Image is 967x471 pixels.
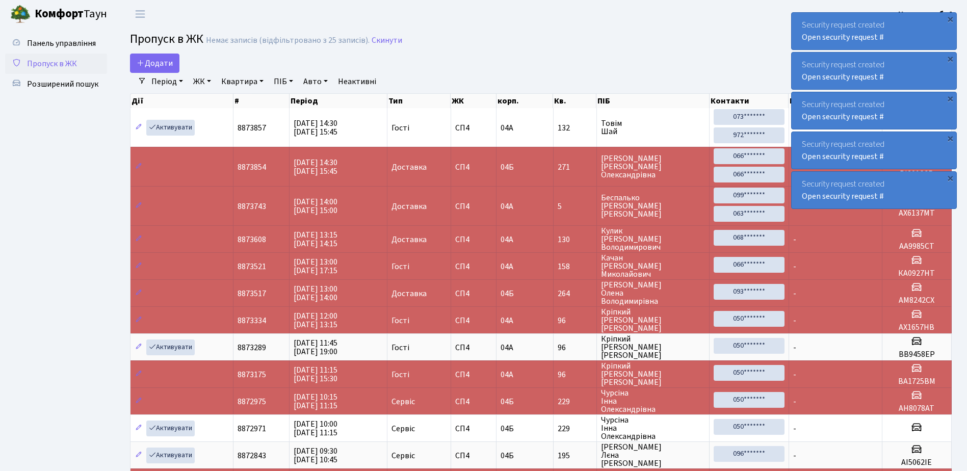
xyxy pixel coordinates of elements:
[501,423,514,434] span: 04Б
[501,201,513,212] span: 04А
[238,201,266,212] span: 8873743
[501,288,514,299] span: 04Б
[886,404,947,413] h5: АН8078АТ
[294,418,337,438] span: [DATE] 10:00 [DATE] 11:15
[886,323,947,332] h5: АХ1657НВ
[455,452,492,460] span: СП4
[501,396,514,407] span: 04Б
[501,162,514,173] span: 04Б
[391,317,409,325] span: Гості
[455,317,492,325] span: СП4
[455,344,492,352] span: СП4
[130,94,233,108] th: Дії
[898,9,955,20] b: Консьєрж б. 4.
[137,58,173,69] span: Додати
[455,124,492,132] span: СП4
[596,94,710,108] th: ПІБ
[238,288,266,299] span: 8873517
[601,308,705,332] span: Кріпкий [PERSON_NAME] [PERSON_NAME]
[5,33,107,54] a: Панель управління
[455,398,492,406] span: СП4
[558,290,592,298] span: 264
[501,315,513,326] span: 04А
[294,310,337,330] span: [DATE] 12:00 [DATE] 13:15
[455,371,492,379] span: СП4
[792,92,956,129] div: Security request created
[793,342,796,353] span: -
[886,458,947,467] h5: АІ5062ІЕ
[601,254,705,278] span: Качан [PERSON_NAME] Миколайович
[147,73,187,90] a: Період
[294,337,337,357] span: [DATE] 11:45 [DATE] 19:00
[886,242,947,251] h5: АА9985СТ
[601,281,705,305] span: [PERSON_NAME] Олена Володимирівна
[558,398,592,406] span: 229
[391,163,427,171] span: Доставка
[233,94,290,108] th: #
[391,371,409,379] span: Гості
[270,73,297,90] a: ПІБ
[558,202,592,211] span: 5
[501,261,513,272] span: 04А
[802,151,884,162] a: Open security request #
[945,14,955,24] div: ×
[501,234,513,245] span: 04А
[299,73,332,90] a: Авто
[558,371,592,379] span: 96
[391,235,427,244] span: Доставка
[238,122,266,134] span: 8873857
[238,261,266,272] span: 8873521
[945,173,955,183] div: ×
[391,202,427,211] span: Доставка
[130,54,179,73] a: Додати
[294,157,337,177] span: [DATE] 14:30 [DATE] 15:45
[601,119,705,136] span: Товім Шай
[238,369,266,380] span: 8873175
[945,133,955,143] div: ×
[793,261,796,272] span: -
[710,94,789,108] th: Контакти
[793,423,796,434] span: -
[391,344,409,352] span: Гості
[127,6,153,22] button: Переключити навігацію
[601,443,705,467] span: [PERSON_NAME] Лєна [PERSON_NAME]
[294,196,337,216] span: [DATE] 14:00 [DATE] 15:00
[391,290,427,298] span: Доставка
[238,315,266,326] span: 8873334
[455,163,492,171] span: СП4
[886,350,947,359] h5: ВВ9458ЕР
[802,71,884,83] a: Open security request #
[294,256,337,276] span: [DATE] 13:00 [DATE] 17:15
[27,58,77,69] span: Пропуск в ЖК
[601,416,705,440] span: Чурсіна Інна Олександрівна
[558,235,592,244] span: 130
[558,124,592,132] span: 132
[189,73,215,90] a: ЖК
[294,283,337,303] span: [DATE] 13:00 [DATE] 14:00
[802,191,884,202] a: Open security request #
[206,36,370,45] div: Немає записів (відфільтровано з 25 записів).
[372,36,402,45] a: Скинути
[501,369,513,380] span: 04А
[451,94,496,108] th: ЖК
[130,30,203,48] span: Пропуск в ЖК
[294,446,337,465] span: [DATE] 09:30 [DATE] 10:45
[238,450,266,461] span: 8872843
[455,202,492,211] span: СП4
[294,364,337,384] span: [DATE] 11:15 [DATE] 15:30
[793,288,796,299] span: -
[558,163,592,171] span: 271
[793,450,796,461] span: -
[601,154,705,179] span: [PERSON_NAME] [PERSON_NAME] Олександрівна
[27,38,96,49] span: Панель управління
[886,377,947,386] h5: ВА1725ВМ
[238,234,266,245] span: 8873608
[793,396,796,407] span: -
[553,94,596,108] th: Кв.
[387,94,451,108] th: Тип
[146,120,195,136] a: Активувати
[558,452,592,460] span: 195
[294,118,337,138] span: [DATE] 14:30 [DATE] 15:45
[10,4,31,24] img: logo.png
[601,335,705,359] span: Кріпкий [PERSON_NAME] [PERSON_NAME]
